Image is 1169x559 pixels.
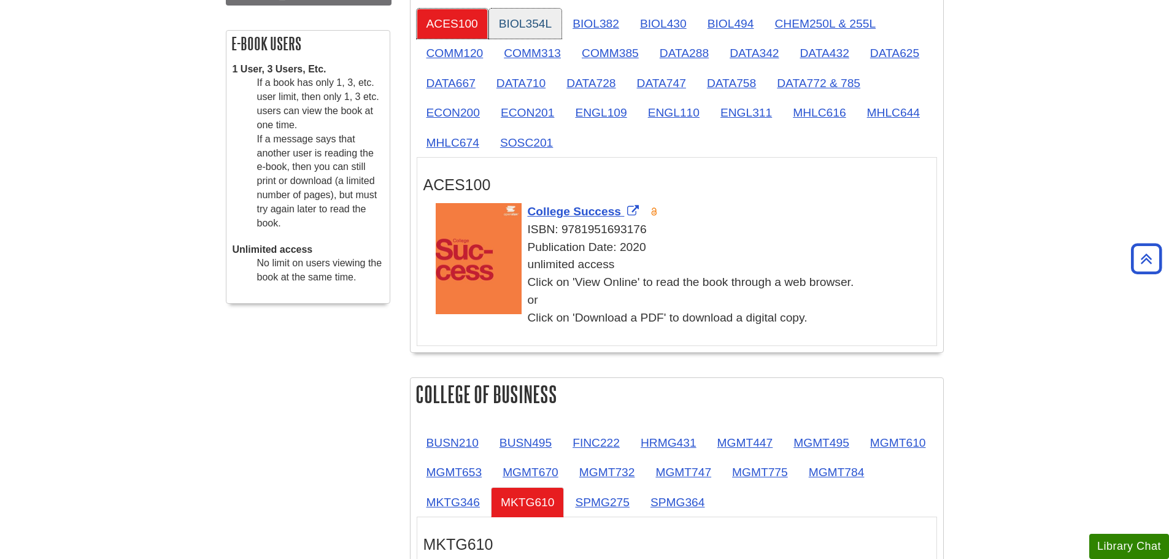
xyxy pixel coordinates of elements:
a: BIOL494 [698,9,764,39]
a: MGMT447 [708,428,783,458]
a: ECON200 [417,98,490,128]
h2: College of Business [411,378,943,411]
a: BIOL382 [563,9,629,39]
a: MHLC674 [417,128,489,158]
a: COMM313 [494,38,571,68]
a: DATA728 [557,68,625,98]
a: DATA667 [417,68,485,98]
a: COMM385 [572,38,649,68]
a: ENGL109 [565,98,636,128]
h2: E-book Users [226,31,390,56]
a: DATA758 [697,68,766,98]
a: DATA342 [720,38,789,68]
a: DATA288 [650,38,719,68]
a: Link opens in new window [528,205,642,218]
dd: If a book has only 1, 3, etc. user limit, then only 1, 3 etc. users can view the book at one time... [257,76,384,230]
a: MGMT495 [784,428,859,458]
dt: Unlimited access [233,243,384,257]
a: CHEM250L & 255L [765,9,885,39]
a: SOSC201 [490,128,563,158]
a: HRMG431 [631,428,706,458]
a: MGMT732 [569,457,645,487]
img: Open Access [650,207,659,217]
h3: MKTG610 [423,536,930,553]
a: COMM120 [417,38,493,68]
a: DATA432 [790,38,858,68]
a: BIOL430 [630,9,696,39]
a: DATA772 & 785 [767,68,870,98]
img: Cover Art [436,203,522,314]
div: Publication Date: 2020 [436,239,930,256]
a: MKTG610 [491,487,564,517]
div: ISBN: 9781951693176 [436,221,930,239]
a: MGMT784 [799,457,874,487]
a: FINC222 [563,428,630,458]
a: BIOL354L [489,9,561,39]
button: Library Chat [1089,534,1169,559]
a: DATA625 [860,38,929,68]
a: SPMG275 [565,487,639,517]
a: ACES100 [417,9,488,39]
a: MKTG346 [417,487,490,517]
a: MGMT775 [722,457,798,487]
a: MHLC616 [783,98,855,128]
a: MHLC644 [857,98,930,128]
div: unlimited access Click on 'View Online' to read the book through a web browser. or Click on 'Down... [436,256,930,326]
a: DATA710 [487,68,555,98]
a: BUSN210 [417,428,488,458]
a: SPMG364 [641,487,715,517]
a: DATA747 [627,68,696,98]
span: College Success [528,205,622,218]
a: Back to Top [1127,250,1166,267]
a: MGMT610 [860,428,936,458]
h3: ACES100 [423,176,930,194]
a: ENGL311 [711,98,782,128]
a: MGMT653 [417,457,492,487]
a: ENGL110 [638,98,709,128]
a: BUSN495 [490,428,561,458]
dt: 1 User, 3 Users, Etc. [233,63,384,77]
dd: No limit on users viewing the book at the same time. [257,256,384,285]
a: MGMT747 [646,457,721,487]
a: ECON201 [491,98,564,128]
a: MGMT670 [493,457,568,487]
